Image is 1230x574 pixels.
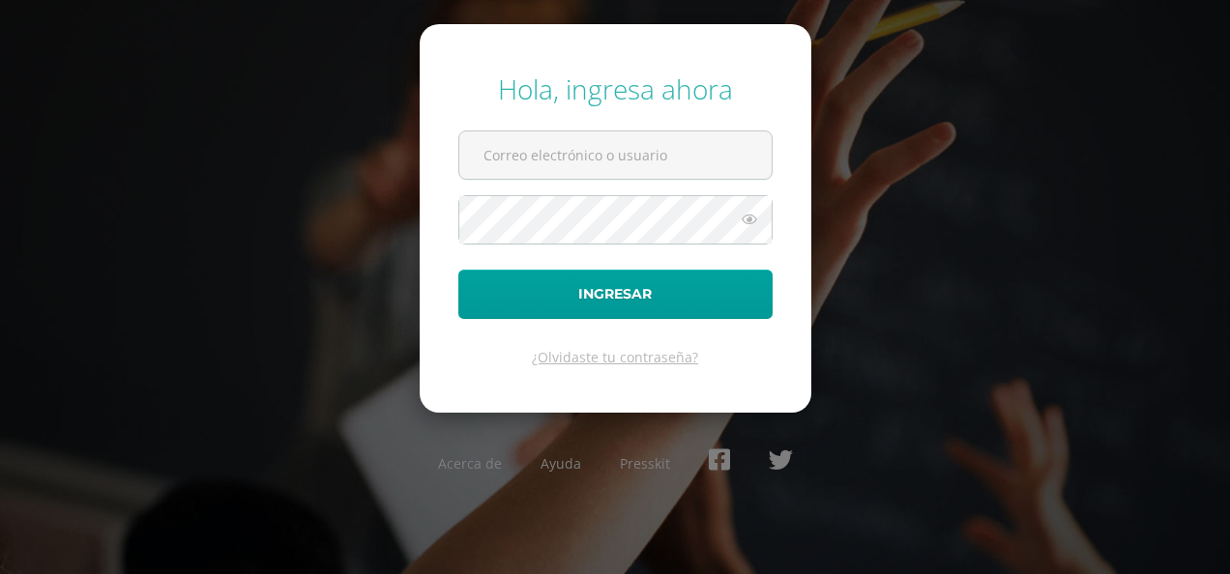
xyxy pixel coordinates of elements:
a: ¿Olvidaste tu contraseña? [532,348,698,366]
input: Correo electrónico o usuario [459,131,772,179]
a: Acerca de [438,454,502,473]
button: Ingresar [458,270,773,319]
a: Presskit [620,454,670,473]
div: Hola, ingresa ahora [458,71,773,107]
a: Ayuda [541,454,581,473]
